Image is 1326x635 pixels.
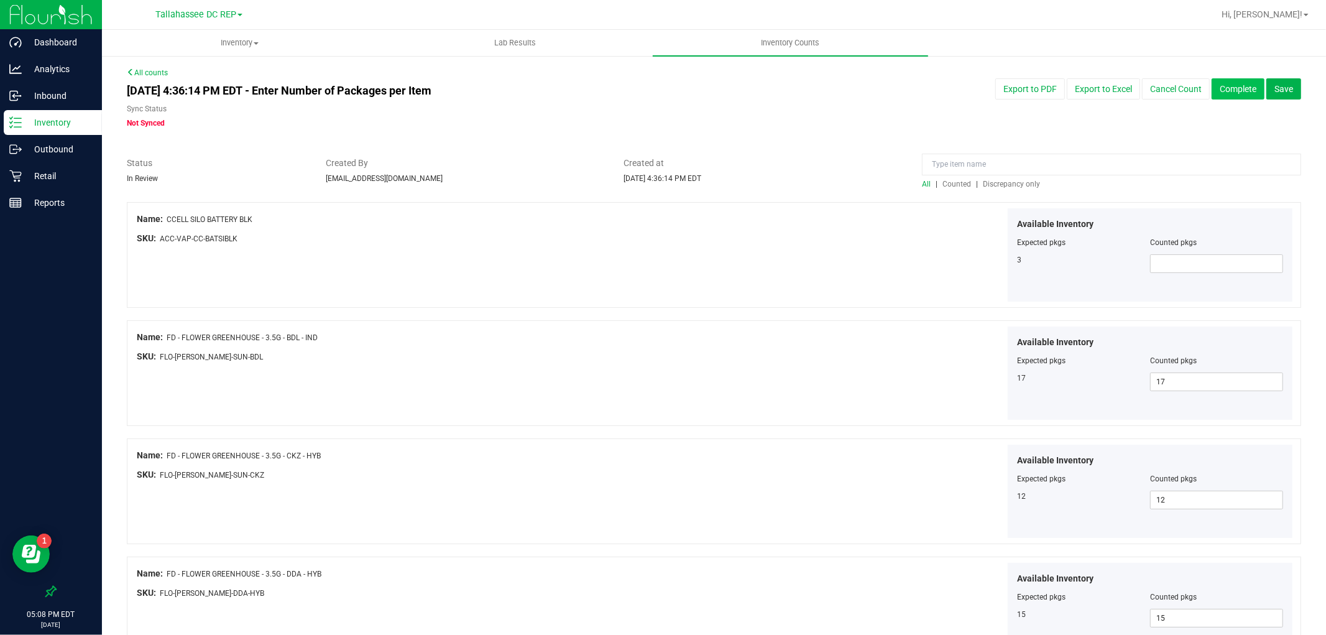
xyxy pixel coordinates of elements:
label: Sync Status [127,103,167,114]
a: Discrepancy only [980,180,1040,188]
inline-svg: Inventory [9,116,22,129]
inline-svg: Reports [9,197,22,209]
span: Tallahassee DC REP [155,9,236,20]
span: 15 [1017,610,1026,619]
span: SKU: [137,233,156,243]
p: Analytics [22,62,96,76]
span: Name: [137,568,163,578]
a: Counted [939,180,976,188]
a: Lab Results [377,30,653,56]
span: FLO-[PERSON_NAME]-SUN-CKZ [160,471,264,480]
span: Expected pkgs [1017,475,1066,483]
span: Inventory Counts [745,37,837,49]
input: 12 [1151,491,1282,509]
button: Complete [1212,78,1264,100]
p: 05:08 PM EDT [6,609,96,620]
iframe: Resource center [12,535,50,573]
input: Type item name [922,154,1301,175]
span: Counted pkgs [1150,238,1197,247]
span: | [936,180,937,188]
span: FD - FLOWER GREENHOUSE - 3.5G - DDA - HYB [167,570,321,578]
span: [EMAIL_ADDRESS][DOMAIN_NAME] [326,174,443,183]
span: Available Inventory [1017,336,1093,349]
span: Status [127,157,307,170]
inline-svg: Outbound [9,143,22,155]
span: Counted pkgs [1150,356,1197,365]
label: Pin the sidebar to full width on large screens [45,585,57,598]
span: Counted [942,180,971,188]
span: SKU: [137,470,156,480]
button: Export to PDF [995,78,1065,100]
button: Export to Excel [1067,78,1140,100]
input: 17 [1151,373,1282,391]
span: Available Inventory [1017,454,1093,467]
input: 15 [1151,610,1282,627]
h4: [DATE] 4:36:14 PM EDT - Enter Number of Packages per Item [127,85,804,97]
span: Expected pkgs [1017,356,1066,365]
span: SKU: [137,351,156,361]
inline-svg: Dashboard [9,36,22,49]
p: Inventory [22,115,96,130]
span: FD - FLOWER GREENHOUSE - 3.5G - BDL - IND [167,333,318,342]
span: Name: [137,332,163,342]
span: Available Inventory [1017,218,1093,231]
span: SKU: [137,588,156,598]
span: 17 [1017,374,1026,382]
a: All [922,180,936,188]
button: Cancel Count [1142,78,1210,100]
span: Name: [137,214,163,224]
p: Outbound [22,142,96,157]
p: [DATE] [6,620,96,629]
span: Available Inventory [1017,572,1093,585]
iframe: Resource center unread badge [37,534,52,549]
span: Created at [624,157,904,170]
p: Retail [22,169,96,183]
span: Hi, [PERSON_NAME]! [1222,9,1302,19]
span: In Review [127,174,158,183]
span: Expected pkgs [1017,238,1066,247]
p: Dashboard [22,35,96,50]
span: Discrepancy only [983,180,1040,188]
span: Not Synced [127,119,165,127]
p: Inbound [22,88,96,103]
span: Inventory [103,37,377,49]
span: | [976,180,978,188]
span: All [922,180,931,188]
a: Inventory Counts [653,30,928,56]
span: 12 [1017,492,1026,501]
span: ACC-VAP-CC-BATSIBLK [160,234,237,243]
span: 3 [1017,256,1021,264]
inline-svg: Analytics [9,63,22,75]
span: Counted pkgs [1150,593,1197,601]
span: [DATE] 4:36:14 PM EDT [624,174,702,183]
span: Name: [137,450,163,460]
span: FLO-[PERSON_NAME]-DDA-HYB [160,589,264,598]
span: Created By [326,157,605,170]
a: All counts [127,68,168,77]
inline-svg: Inbound [9,90,22,102]
a: Inventory [102,30,377,56]
span: Counted pkgs [1150,475,1197,483]
button: Save [1266,78,1301,100]
span: FLO-[PERSON_NAME]-SUN-BDL [160,353,263,361]
span: Save [1274,84,1293,94]
span: Expected pkgs [1017,593,1066,601]
span: FD - FLOWER GREENHOUSE - 3.5G - CKZ - HYB [167,452,321,460]
inline-svg: Retail [9,170,22,182]
p: Reports [22,195,96,210]
span: CCELL SILO BATTERY BLK [167,215,252,224]
span: Lab Results [477,37,553,49]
